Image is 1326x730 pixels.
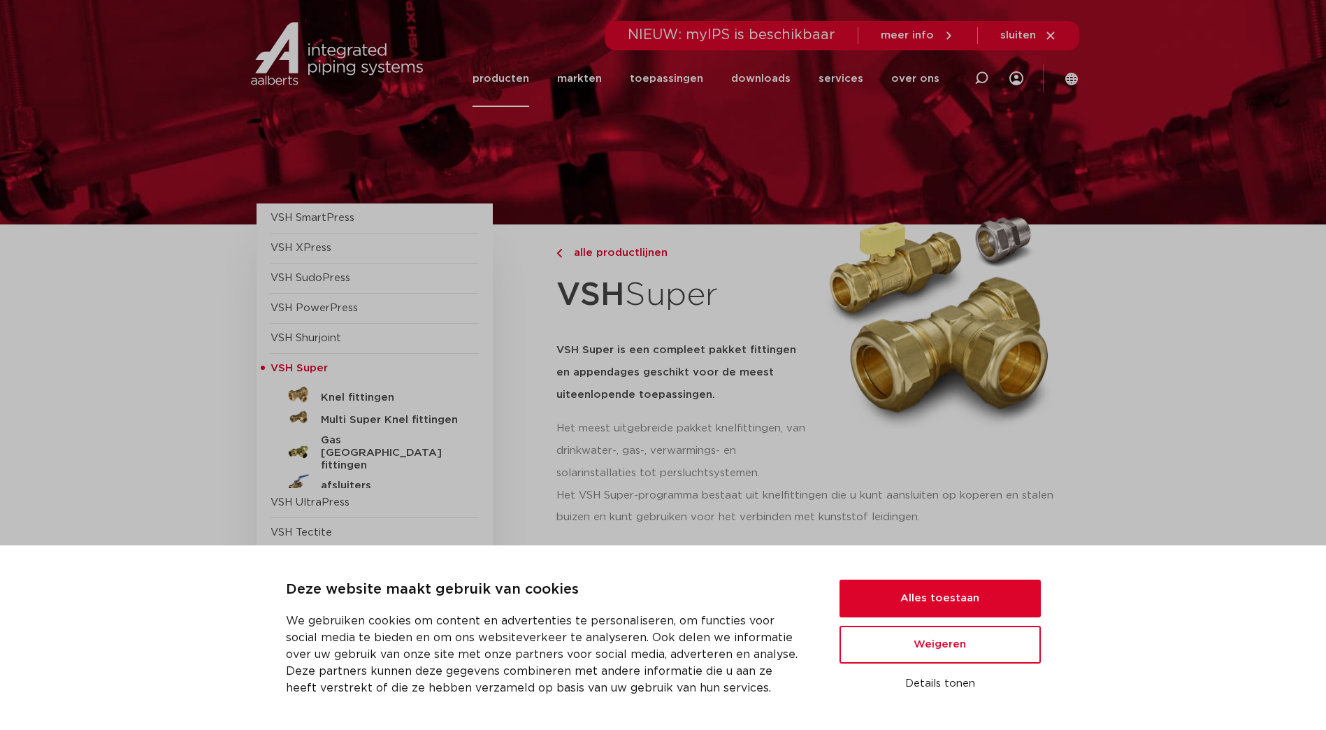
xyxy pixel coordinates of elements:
button: Alles toestaan [839,580,1041,617]
p: Deze website maakt gebruik van cookies [286,579,806,601]
strong: VSH [556,279,625,311]
span: alle productlijnen [565,248,668,258]
span: VSH Super [271,363,328,373]
nav: Menu [473,50,939,107]
a: VSH SmartPress [271,213,354,223]
a: VSH XPress [271,243,331,253]
a: downloads [731,50,791,107]
a: alle productlijnen [556,245,809,262]
a: services [819,50,863,107]
button: Details tonen [839,672,1041,696]
img: chevron-right.svg [556,249,562,258]
a: Knel fittingen [271,384,479,406]
a: afsluiters [271,472,479,494]
p: Het VSH Super-programma bestaat uit knelfittingen die u kunt aansluiten op koperen en stalen buiz... [556,485,1070,529]
a: VSH PowerPress [271,303,358,313]
button: Weigeren [839,626,1041,664]
h5: Multi Super Knel fittingen [321,414,459,427]
a: Gas [GEOGRAPHIC_DATA] fittingen [271,429,479,472]
a: meer info [881,29,955,42]
div: my IPS [1009,50,1023,107]
a: toepassingen [630,50,703,107]
a: producten [473,50,529,107]
a: VSH Shurjoint [271,333,341,343]
p: Het meest uitgebreide pakket knelfittingen, van drinkwater-, gas-, verwarmings- en solarinstallat... [556,417,809,485]
a: VSH SudoPress [271,273,350,283]
h5: Knel fittingen [321,392,459,404]
h5: Gas [GEOGRAPHIC_DATA] fittingen [321,434,459,472]
span: meer info [881,30,934,41]
h5: afsluiters [321,480,459,492]
h5: VSH Super is een compleet pakket fittingen en appendages geschikt voor de meest uiteenlopende toe... [556,339,809,406]
a: VSH UltraPress [271,497,349,508]
a: sluiten [1000,29,1057,42]
span: sluiten [1000,30,1036,41]
p: VSH Super biedt een breed pakket fittingen waarmee u problemen kunt oplossen. Denk aan een ééndel... [556,539,1070,606]
p: We gebruiken cookies om content en advertenties te personaliseren, om functies voor social media ... [286,613,806,696]
a: VSH Tectite [271,527,332,538]
a: Multi Super Knel fittingen [271,406,479,429]
span: NIEUW: myIPS is beschikbaar [628,28,835,42]
a: over ons [891,50,939,107]
a: markten [557,50,602,107]
h1: Super [556,269,809,322]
